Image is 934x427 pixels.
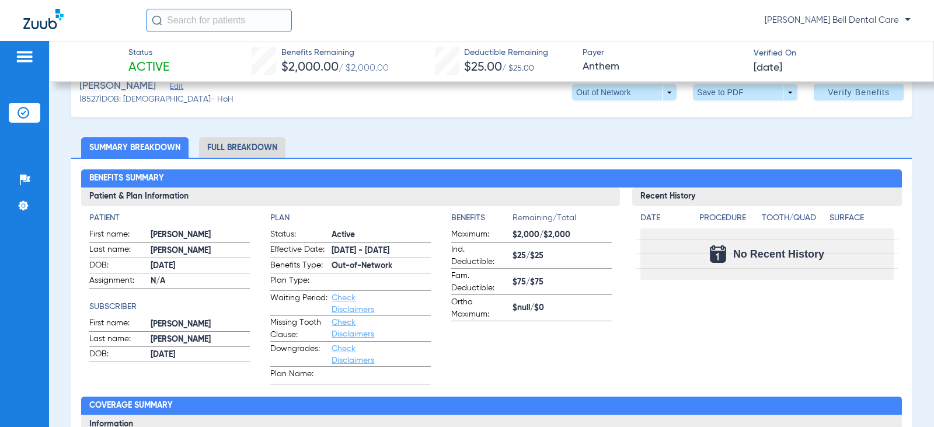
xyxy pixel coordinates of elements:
[270,343,327,366] span: Downgrades:
[693,84,797,100] button: Save to PDF
[89,244,147,258] span: Last name:
[199,137,285,158] li: Full Breakdown
[81,169,901,188] h2: Benefits Summary
[451,244,508,268] span: Ind. Deductible:
[513,302,612,314] span: $null/$0
[332,318,374,338] a: Check Disclaimers
[270,292,327,315] span: Waiting Period:
[151,245,250,257] span: [PERSON_NAME]
[15,50,34,64] img: hamburger-icon
[451,228,508,242] span: Maximum:
[754,47,915,60] span: Verified On
[513,276,612,289] span: $75/$75
[89,317,147,331] span: First name:
[89,259,147,273] span: DOB:
[640,212,689,224] h4: Date
[765,15,911,26] span: [PERSON_NAME] Bell Dental Care
[572,84,677,100] button: Out of Network
[89,301,250,313] h4: Subscriber
[451,212,513,228] app-breakdown-title: Benefits
[733,248,824,260] span: No Recent History
[89,333,147,347] span: Last name:
[332,260,431,272] span: Out-of-Network
[128,60,169,76] span: Active
[270,368,327,384] span: Plan Name:
[270,244,327,258] span: Effective Date:
[170,82,180,93] span: Edit
[513,229,612,241] span: $2,000/$2,000
[89,212,250,224] h4: Patient
[332,229,431,241] span: Active
[270,259,327,273] span: Benefits Type:
[332,245,431,257] span: [DATE] - [DATE]
[151,334,250,346] span: [PERSON_NAME]
[151,229,250,241] span: [PERSON_NAME]
[332,345,374,364] a: Check Disclaimers
[89,275,147,289] span: Assignment:
[89,228,147,242] span: First name:
[79,79,156,93] span: [PERSON_NAME]
[281,47,389,59] span: Benefits Remaining
[513,212,612,228] span: Remaining/Total
[151,349,250,361] span: [DATE]
[876,371,934,427] iframe: Chat Widget
[814,84,904,100] button: Verify Benefits
[464,47,548,59] span: Deductible Remaining
[151,318,250,331] span: [PERSON_NAME]
[762,212,825,224] h4: Tooth/Quad
[81,137,189,158] li: Summary Breakdown
[270,212,431,224] h4: Plan
[451,212,513,224] h4: Benefits
[128,47,169,59] span: Status
[830,212,893,228] app-breakdown-title: Surface
[451,296,508,321] span: Ortho Maximum:
[828,88,890,97] span: Verify Benefits
[152,15,162,26] img: Search Icon
[640,212,689,228] app-breakdown-title: Date
[830,212,893,224] h4: Surface
[151,275,250,287] span: N/A
[699,212,757,228] app-breakdown-title: Procedure
[79,93,233,106] span: (8527) DOB: [DEMOGRAPHIC_DATA] - HoH
[270,228,327,242] span: Status:
[583,60,744,74] span: Anthem
[270,317,327,341] span: Missing Tooth Clause:
[81,188,620,206] h3: Patient & Plan Information
[710,245,726,263] img: Calendar
[583,47,744,59] span: Payer
[451,270,508,294] span: Fam. Deductible:
[632,188,901,206] h3: Recent History
[513,250,612,262] span: $25/$25
[281,61,339,74] span: $2,000.00
[464,61,502,74] span: $25.00
[146,9,292,32] input: Search for patients
[502,64,534,72] span: / $25.00
[270,275,327,290] span: Plan Type:
[81,397,901,415] h2: Coverage Summary
[339,64,389,73] span: / $2,000.00
[699,212,757,224] h4: Procedure
[23,9,64,29] img: Zuub Logo
[332,294,374,314] a: Check Disclaimers
[151,260,250,272] span: [DATE]
[89,348,147,362] span: DOB:
[762,212,825,228] app-breakdown-title: Tooth/Quad
[754,61,782,75] span: [DATE]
